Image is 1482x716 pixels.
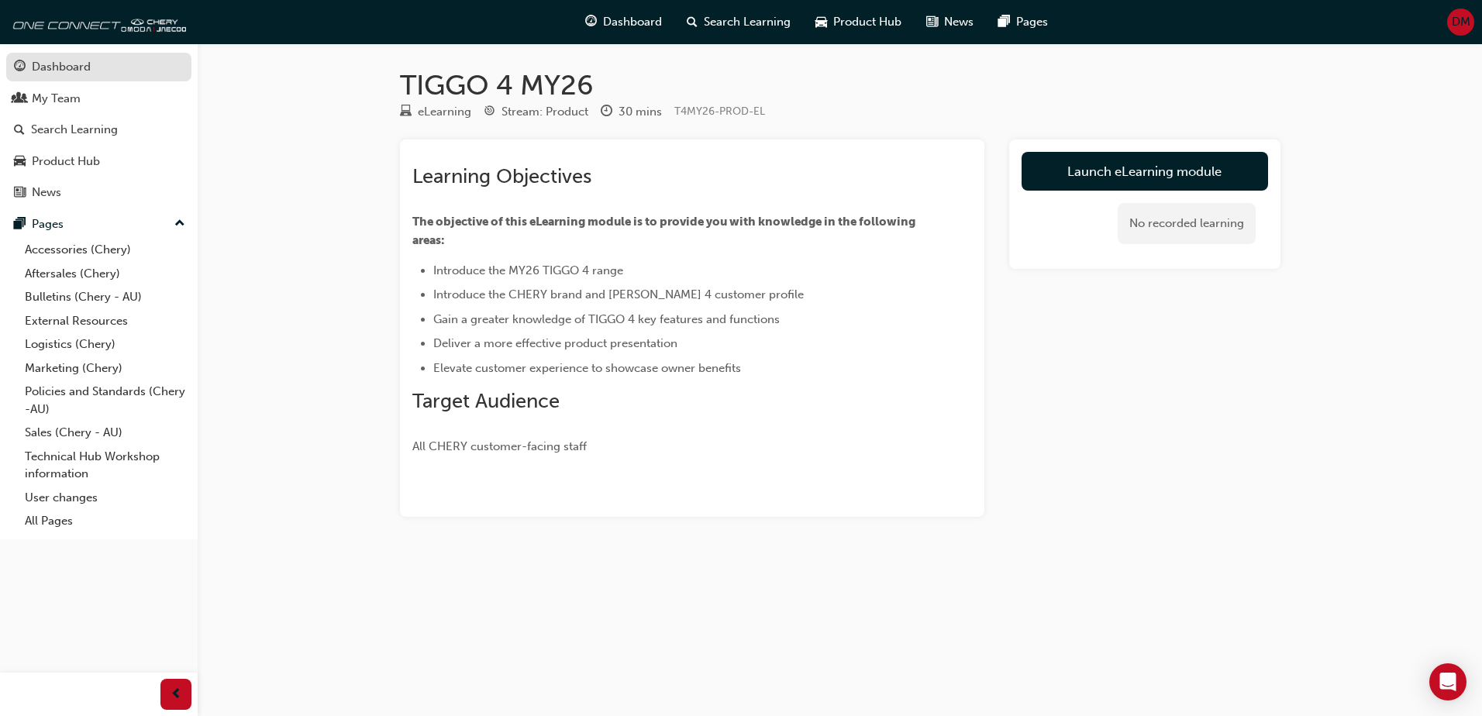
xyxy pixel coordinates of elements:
[19,445,191,486] a: Technical Hub Workshop information
[926,12,938,32] span: news-icon
[1452,13,1470,31] span: DM
[585,12,597,32] span: guage-icon
[1022,152,1268,191] a: Launch eLearning module
[6,147,191,176] a: Product Hub
[914,6,986,38] a: news-iconNews
[31,121,118,139] div: Search Learning
[803,6,914,38] a: car-iconProduct Hub
[6,50,191,210] button: DashboardMy TeamSearch LearningProduct HubNews
[6,53,191,81] a: Dashboard
[6,178,191,207] a: News
[8,6,186,37] img: oneconnect
[433,287,804,301] span: Introduce the CHERY brand and [PERSON_NAME] 4 customer profile
[1447,9,1474,36] button: DM
[674,105,765,118] span: Learning resource code
[601,105,612,119] span: clock-icon
[174,214,185,234] span: up-icon
[32,153,100,170] div: Product Hub
[619,103,662,121] div: 30 mins
[412,164,591,188] span: Learning Objectives
[6,210,191,239] button: Pages
[400,105,412,119] span: learningResourceType_ELEARNING-icon
[19,380,191,421] a: Policies and Standards (Chery -AU)
[32,184,61,201] div: News
[32,215,64,233] div: Pages
[704,13,791,31] span: Search Learning
[14,186,26,200] span: news-icon
[674,6,803,38] a: search-iconSearch Learning
[14,60,26,74] span: guage-icon
[19,309,191,333] a: External Resources
[433,312,780,326] span: Gain a greater knowledge of TIGGO 4 key features and functions
[986,6,1060,38] a: pages-iconPages
[833,13,901,31] span: Product Hub
[998,12,1010,32] span: pages-icon
[32,90,81,108] div: My Team
[601,102,662,122] div: Duration
[412,215,918,247] span: The objective of this eLearning module is to provide you with knowledge in the following areas:
[400,68,1280,102] h1: TIGGO 4 MY26
[14,92,26,106] span: people-icon
[14,218,26,232] span: pages-icon
[19,332,191,356] a: Logistics (Chery)
[6,84,191,113] a: My Team
[573,6,674,38] a: guage-iconDashboard
[433,263,623,277] span: Introduce the MY26 TIGGO 4 range
[19,421,191,445] a: Sales (Chery - AU)
[412,439,587,453] span: All CHERY customer-facing staff
[433,361,741,375] span: Elevate customer experience to showcase owner benefits
[14,123,25,137] span: search-icon
[32,58,91,76] div: Dashboard
[14,155,26,169] span: car-icon
[484,102,588,122] div: Stream
[687,12,698,32] span: search-icon
[400,102,471,122] div: Type
[603,13,662,31] span: Dashboard
[19,262,191,286] a: Aftersales (Chery)
[19,509,191,533] a: All Pages
[944,13,974,31] span: News
[19,285,191,309] a: Bulletins (Chery - AU)
[19,356,191,380] a: Marketing (Chery)
[1118,203,1256,244] div: No recorded learning
[6,115,191,144] a: Search Learning
[815,12,827,32] span: car-icon
[171,685,182,704] span: prev-icon
[501,103,588,121] div: Stream: Product
[433,336,677,350] span: Deliver a more effective product presentation
[418,103,471,121] div: eLearning
[19,486,191,510] a: User changes
[484,105,495,119] span: target-icon
[412,389,560,413] span: Target Audience
[19,238,191,262] a: Accessories (Chery)
[1016,13,1048,31] span: Pages
[1429,663,1466,701] div: Open Intercom Messenger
